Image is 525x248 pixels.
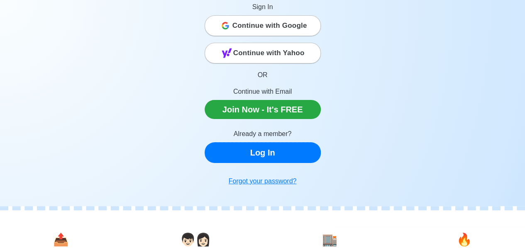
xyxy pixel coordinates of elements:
p: Continue with Email [205,87,321,97]
p: Sign In [205,2,321,12]
p: OR [205,70,321,80]
span: users [180,233,211,246]
button: Continue with Google [205,15,321,36]
span: agencies [322,233,337,246]
span: Continue with Yahoo [233,45,305,61]
a: Join Now - It's FREE [205,100,321,119]
button: Continue with Yahoo [205,43,321,63]
span: applications [53,233,68,246]
a: Forgot your password? [205,173,321,190]
span: Continue with Google [232,17,307,34]
span: jobs [457,233,472,246]
u: Forgot your password? [229,177,297,185]
a: Log In [205,142,321,163]
p: Already a member? [205,129,321,139]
